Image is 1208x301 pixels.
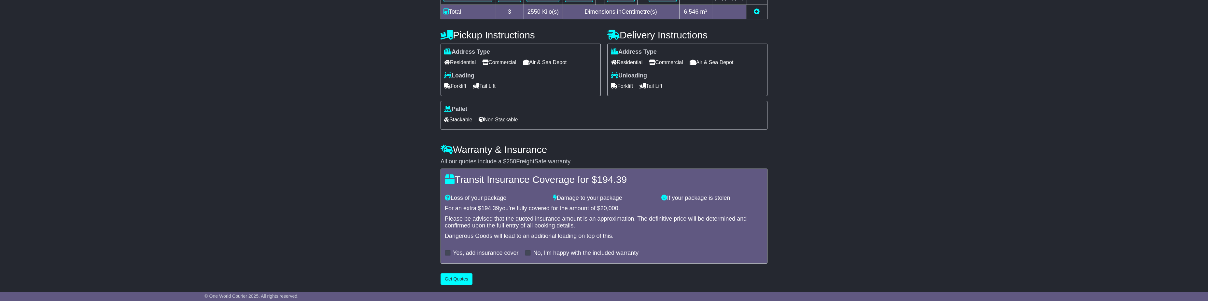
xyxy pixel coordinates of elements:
sup: 3 [705,8,708,13]
span: Forklift [444,81,466,91]
div: All our quotes include a $ FreightSafe warranty. [441,158,767,165]
h4: Warranty & Insurance [441,144,767,155]
span: Stackable [444,115,472,125]
div: Damage to your package [550,195,658,202]
span: m [700,8,708,15]
span: 194.39 [597,174,627,185]
label: Pallet [444,106,467,113]
h4: Transit Insurance Coverage for $ [445,174,763,185]
span: Tail Lift [473,81,496,91]
div: For an extra $ you're fully covered for the amount of $ . [445,205,763,212]
span: Residential [611,57,642,67]
label: No, I'm happy with the included warranty [533,250,639,257]
td: Dimensions in Centimetre(s) [562,5,680,19]
td: Total [441,5,495,19]
span: 6.546 [684,8,698,15]
span: © One World Courier 2025. All rights reserved. [204,294,299,299]
span: Commercial [649,57,683,67]
span: Air & Sea Depot [690,57,734,67]
span: Tail Lift [639,81,662,91]
label: Address Type [444,48,490,56]
span: Air & Sea Depot [523,57,567,67]
label: Unloading [611,72,647,79]
span: Non Stackable [479,115,518,125]
span: Residential [444,57,476,67]
div: Loss of your package [442,195,550,202]
div: Please be advised that the quoted insurance amount is an approximation. The definitive price will... [445,215,763,229]
h4: Pickup Instructions [441,30,601,40]
span: 250 [506,158,516,165]
div: If your package is stolen [658,195,766,202]
label: Address Type [611,48,657,56]
label: Loading [444,72,474,79]
div: Dangerous Goods will lead to an additional loading on top of this. [445,233,763,240]
span: 2550 [527,8,541,15]
span: 20,000 [600,205,618,212]
label: Yes, add insurance cover [453,250,518,257]
span: Commercial [482,57,516,67]
td: 3 [495,5,524,19]
h4: Delivery Instructions [607,30,767,40]
td: Kilo(s) [524,5,562,19]
a: Add new item [754,8,760,15]
button: Get Quotes [441,273,472,285]
span: Forklift [611,81,633,91]
span: 194.39 [481,205,499,212]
